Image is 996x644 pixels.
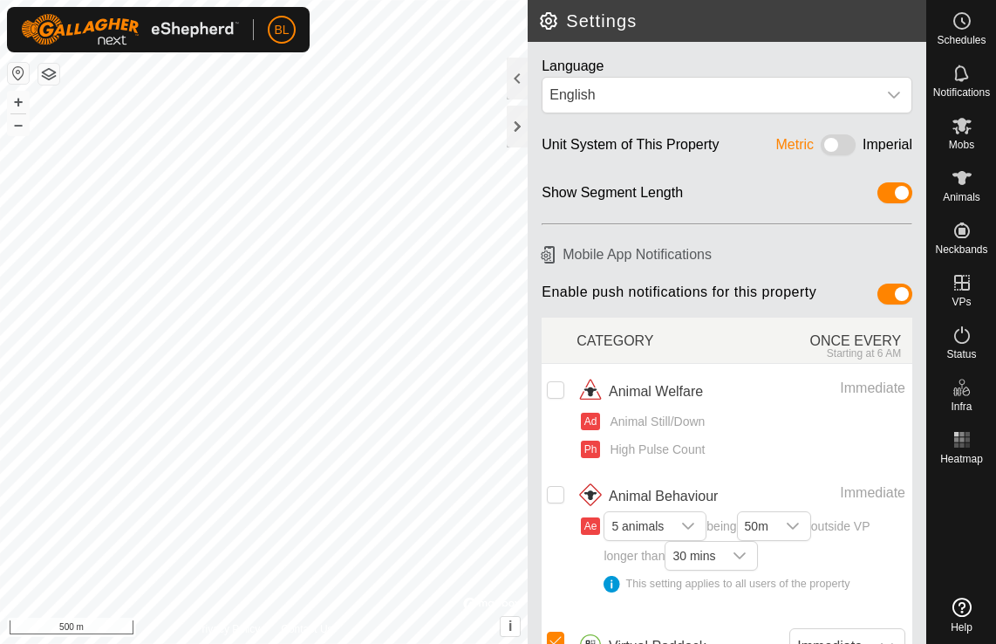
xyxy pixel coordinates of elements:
[542,182,683,209] div: Show Segment Length
[576,378,604,406] img: animal welfare icon
[8,114,29,135] button: –
[863,134,912,161] div: Imperial
[576,483,604,510] img: animal behaviour icon
[927,591,996,640] a: Help
[549,85,870,106] div: English
[542,78,877,113] span: English
[542,134,719,161] div: Unit System of This Property
[21,14,239,45] img: Gallagher Logo
[937,35,986,45] span: Schedules
[542,56,912,77] div: Language
[581,517,600,535] button: Ae
[745,321,912,360] div: ONCE EVERY
[604,441,705,459] span: High Pulse Count
[604,576,905,593] div: This setting applies to all users of the property
[609,381,703,402] span: Animal Welfare
[604,519,905,593] span: being outside VP longer than
[281,621,332,637] a: Contact Us
[535,239,919,270] h6: Mobile App Notifications
[8,63,29,84] button: Reset Map
[940,454,983,464] span: Heatmap
[581,413,600,430] button: Ad
[951,622,972,633] span: Help
[576,321,744,360] div: CATEGORY
[935,244,987,255] span: Neckbands
[949,140,974,150] span: Mobs
[933,87,990,98] span: Notifications
[775,512,810,540] div: dropdown trigger
[604,413,705,431] span: Animal Still/Down
[38,64,59,85] button: Map Layers
[877,78,911,113] div: dropdown trigger
[538,10,926,31] h2: Settings
[738,512,775,540] span: 50m
[604,512,671,540] span: 5 animals
[195,621,261,637] a: Privacy Policy
[946,349,976,360] span: Status
[274,21,289,39] span: BL
[609,486,718,507] span: Animal Behaviour
[951,401,972,412] span: Infra
[501,617,520,636] button: i
[665,542,722,570] span: 30 mins
[671,512,706,540] div: dropdown trigger
[745,347,902,360] div: Starting at 6 AM
[8,92,29,113] button: +
[952,297,971,307] span: VPs
[542,284,816,311] span: Enable push notifications for this property
[943,192,980,202] span: Animals
[768,378,905,399] div: Immediate
[768,483,905,504] div: Immediate
[722,542,757,570] div: dropdown trigger
[508,619,512,634] span: i
[581,441,600,458] button: Ph
[776,134,815,161] div: Metric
